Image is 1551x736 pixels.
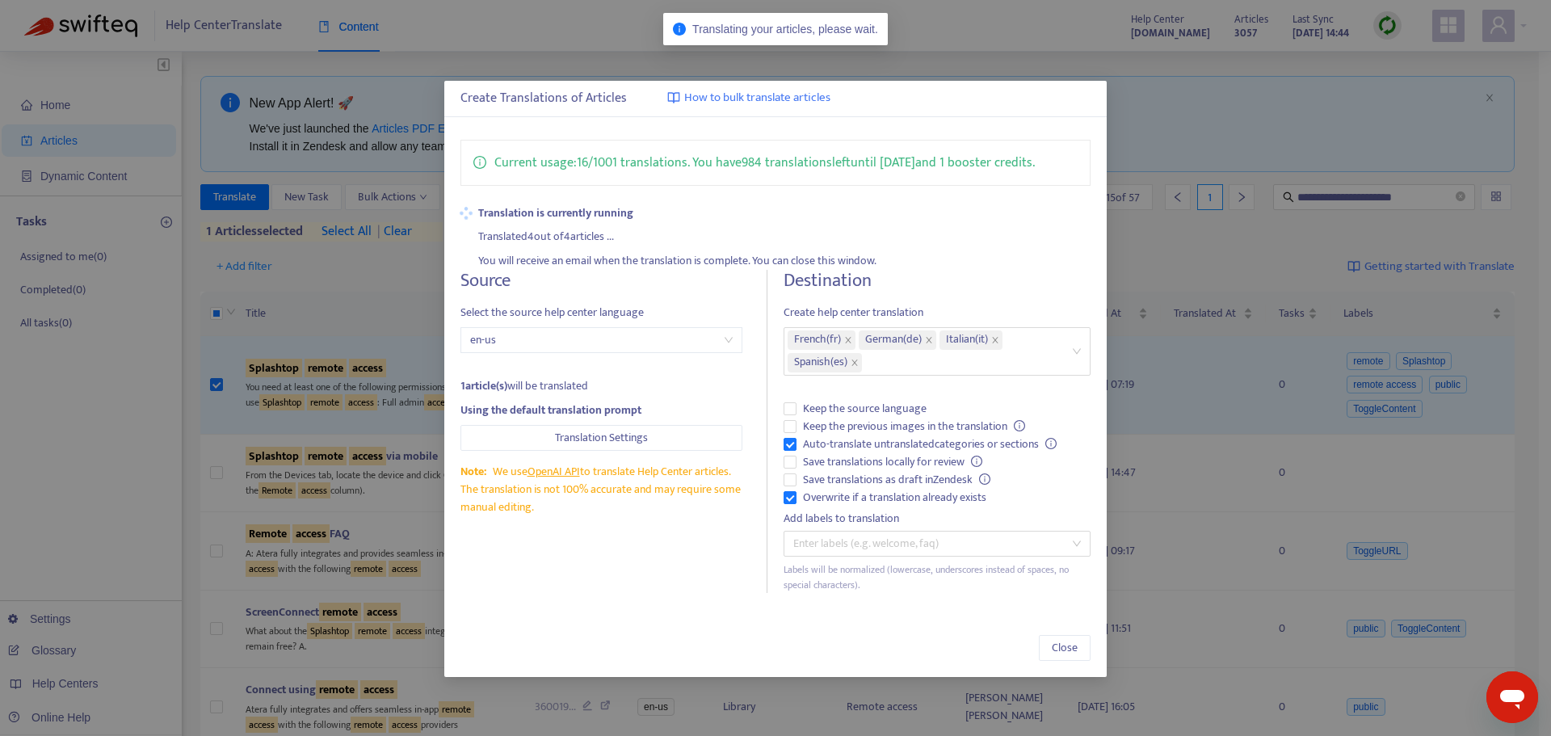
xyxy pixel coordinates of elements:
[478,204,1091,222] strong: Translation is currently running
[784,270,1091,292] h4: Destination
[460,402,742,419] div: Using the default translation prompt
[797,400,933,418] span: Keep the source language
[478,246,1091,270] div: You will receive an email when the translation is complete. You can close this window.
[1045,438,1057,449] span: info-circle
[460,377,742,395] div: will be translated
[794,353,847,372] span: Spanish ( es )
[478,222,1091,246] div: Translated 4 out of 4 articles ...
[925,336,933,344] span: close
[797,435,1063,453] span: Auto-translate untranslated categories or sections
[979,473,990,485] span: info-circle
[473,153,486,169] span: info-circle
[1486,671,1538,723] iframe: Button to launch messaging window
[797,489,993,507] span: Overwrite if a translation already exists
[460,304,742,322] span: Select the source help center language
[1039,635,1091,661] button: Close
[460,462,486,481] span: Note:
[784,304,1091,322] span: Create help center translation
[684,89,830,107] span: How to bulk translate articles
[460,463,742,516] div: We use to translate Help Center articles. The translation is not 100% accurate and may require so...
[784,510,1091,528] div: Add labels to translation
[460,376,507,395] strong: 1 article(s)
[692,23,878,36] span: Translating your articles, please wait.
[797,418,1032,435] span: Keep the previous images in the translation
[946,330,988,350] span: Italian ( it )
[673,23,686,36] span: info-circle
[797,453,989,471] span: Save translations locally for review
[797,471,997,489] span: Save translations as draft in Zendesk
[470,328,733,352] span: en-us
[971,456,982,467] span: info-circle
[460,425,742,451] button: Translation Settings
[528,462,580,481] a: OpenAI API
[667,89,830,107] a: How to bulk translate articles
[865,330,922,350] span: German ( de )
[667,91,680,104] img: image-link
[784,562,1091,593] div: Labels will be normalized (lowercase, underscores instead of spaces, no special characters).
[1052,639,1078,657] span: Close
[794,330,841,350] span: French ( fr )
[844,336,852,344] span: close
[1014,420,1025,431] span: info-circle
[460,89,1091,108] div: Create Translations of Articles
[460,270,742,292] h4: Source
[494,153,1035,173] p: Current usage: 16 / 1001 translations . You have 984 translations left until [DATE] and 1 booster...
[851,359,859,367] span: close
[555,429,648,447] span: Translation Settings
[991,336,999,344] span: close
